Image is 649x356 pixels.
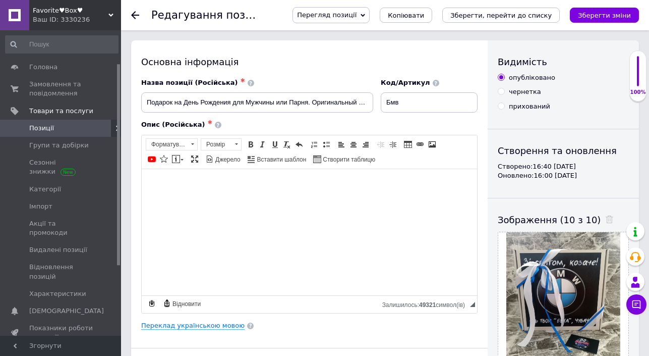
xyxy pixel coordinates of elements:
[470,302,475,307] span: Потягніть для зміни розмірів
[388,12,424,19] span: Копіювати
[131,11,139,19] div: Повернутися назад
[269,139,280,150] a: Підкреслений (Ctrl+U)
[309,139,320,150] a: Вставити/видалити нумерований список
[141,121,205,128] span: Опис (Російська)
[321,156,375,164] span: Створити таблицю
[509,73,555,82] div: опубліковано
[336,139,347,150] a: По лівому краю
[382,299,470,309] div: Кiлькiсть символiв
[29,307,104,316] span: [DEMOGRAPHIC_DATA]
[29,324,93,342] span: Показники роботи компанії
[312,154,377,165] a: Створити таблицю
[246,154,308,165] a: Вставити шаблон
[419,301,436,309] span: 49321
[380,8,432,23] button: Копіювати
[498,144,629,157] div: Створення та оновлення
[427,139,438,150] a: Зображення
[578,12,631,19] i: Зберегти зміни
[245,139,256,150] a: Жирний (Ctrl+B)
[498,171,629,180] div: Оновлено: 16:00 [DATE]
[214,156,241,164] span: Джерело
[387,139,398,150] a: Збільшити відступ
[256,156,307,164] span: Вставити шаблон
[281,139,292,150] a: Видалити форматування
[158,154,169,165] a: Вставити іконку
[29,185,61,194] span: Категорії
[29,289,86,298] span: Характеристики
[570,8,639,23] button: Зберегти зміни
[241,77,245,84] span: ✱
[375,139,386,150] a: Зменшити відступ
[498,214,629,226] div: Зображення (10 з 10)
[629,50,646,101] div: 100% Якість заповнення
[348,139,359,150] a: По центру
[5,35,119,54] input: Пошук
[146,138,198,150] a: Форматування
[141,322,245,330] a: Переклад українською мовою
[201,139,231,150] span: Розмір
[29,202,52,211] span: Імпорт
[29,107,93,116] span: Товари та послуги
[141,56,478,68] div: Основна інформація
[141,92,373,113] input: Наприклад, H&M жіноча сукня зелена 38 розмір вечірня максі з блискітками
[33,6,108,15] span: Favorite♥Box♥
[29,141,89,150] span: Групи та добірки
[293,139,305,150] a: Повернути (Ctrl+Z)
[146,154,157,165] a: Додати відео з YouTube
[29,263,93,281] span: Відновлення позицій
[630,89,646,96] div: 100%
[29,63,57,72] span: Головна
[146,298,157,309] a: Зробити резервну копію зараз
[204,154,242,165] a: Джерело
[257,139,268,150] a: Курсив (Ctrl+I)
[29,245,87,255] span: Видалені позиції
[201,138,242,150] a: Розмір
[381,79,430,86] span: Код/Артикул
[29,158,93,176] span: Сезонні знижки
[442,8,560,23] button: Зберегти, перейти до списку
[29,124,54,133] span: Позиції
[33,15,121,24] div: Ваш ID: 3330236
[29,80,93,98] span: Замовлення та повідомлення
[171,300,201,309] span: Відновити
[450,12,552,19] i: Зберегти, перейти до списку
[189,154,200,165] a: Максимізувати
[509,87,541,96] div: чернетка
[146,139,188,150] span: Форматування
[509,102,550,111] div: прихований
[170,154,185,165] a: Вставити повідомлення
[626,294,646,315] button: Чат з покупцем
[142,169,477,295] iframe: Редактор, 2D8EDFC8-6FD7-45CC-A655-DABE5365A455
[141,79,238,86] span: Назва позиції (Російська)
[321,139,332,150] a: Вставити/видалити маркований список
[297,11,357,19] span: Перегляд позиції
[415,139,426,150] a: Вставити/Редагувати посилання (Ctrl+L)
[360,139,371,150] a: По правому краю
[498,56,629,68] div: Видимість
[498,162,629,171] div: Створено: 16:40 [DATE]
[402,139,414,150] a: Таблиця
[208,119,212,126] span: ✱
[29,219,93,237] span: Акції та промокоди
[161,298,202,309] a: Відновити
